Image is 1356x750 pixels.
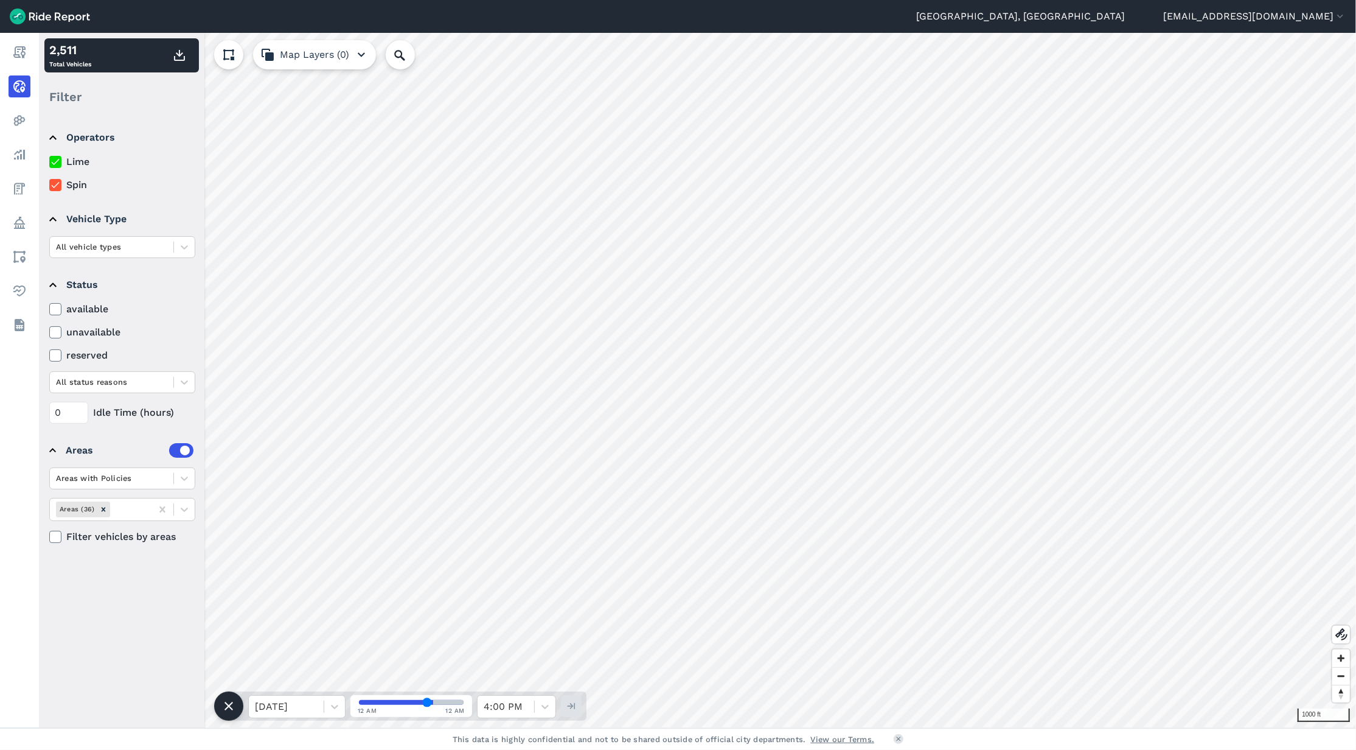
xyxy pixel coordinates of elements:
[49,41,91,59] div: 2,511
[9,110,30,131] a: Heatmaps
[1332,650,1350,667] button: Zoom in
[49,268,193,302] summary: Status
[358,706,377,715] span: 12 AM
[9,314,30,336] a: Datasets
[49,348,195,363] label: reserved
[44,78,199,116] div: Filter
[811,734,875,745] a: View our Terms.
[9,144,30,166] a: Analyze
[386,40,434,69] input: Search Location or Vehicles
[9,41,30,63] a: Report
[446,706,465,715] span: 12 AM
[49,302,195,317] label: available
[9,75,30,97] a: Realtime
[56,502,97,517] div: Areas (36)
[97,502,110,517] div: Remove Areas (36)
[49,121,193,155] summary: Operators
[1332,667,1350,685] button: Zoom out
[10,9,90,24] img: Ride Report
[49,202,193,236] summary: Vehicle Type
[49,155,195,169] label: Lime
[39,33,1356,727] canvas: Map
[916,9,1125,24] a: [GEOGRAPHIC_DATA], [GEOGRAPHIC_DATA]
[49,530,195,544] label: Filter vehicles by areas
[9,280,30,302] a: Health
[9,212,30,234] a: Policy
[1163,9,1346,24] button: [EMAIL_ADDRESS][DOMAIN_NAME]
[49,41,91,70] div: Total Vehicles
[9,246,30,268] a: Areas
[49,402,195,424] div: Idle Time (hours)
[49,178,195,192] label: Spin
[1332,685,1350,703] button: Reset bearing to north
[49,325,195,340] label: unavailable
[253,40,376,69] button: Map Layers (0)
[49,433,193,468] summary: Areas
[66,443,193,458] div: Areas
[1298,709,1350,722] div: 1000 ft
[9,178,30,200] a: Fees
